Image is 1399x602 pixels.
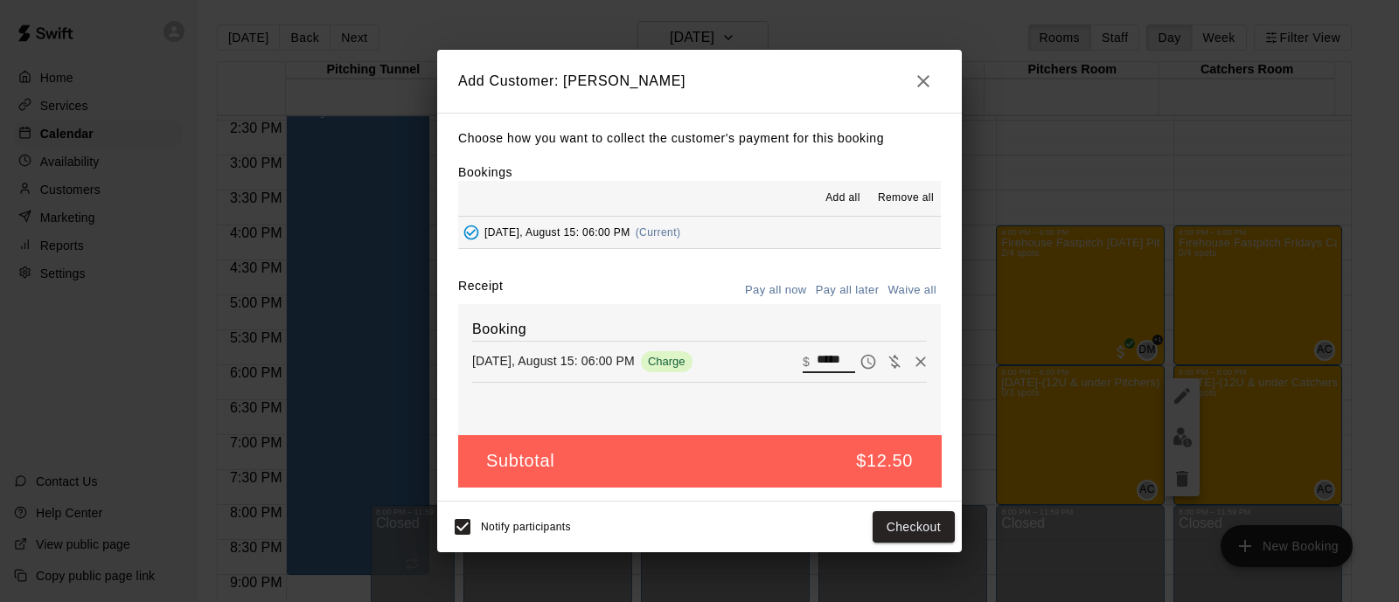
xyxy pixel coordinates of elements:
[856,449,913,473] h5: $12.50
[437,50,962,113] h2: Add Customer: [PERSON_NAME]
[741,277,811,304] button: Pay all now
[855,353,881,368] span: Pay later
[458,217,941,249] button: Added - Collect Payment[DATE], August 15: 06:00 PM(Current)
[458,165,512,179] label: Bookings
[472,352,635,370] p: [DATE], August 15: 06:00 PM
[881,353,908,368] span: Waive payment
[636,226,681,239] span: (Current)
[458,277,503,304] label: Receipt
[481,521,571,533] span: Notify participants
[871,184,941,212] button: Remove all
[458,219,484,246] button: Added - Collect Payment
[908,349,934,375] button: Remove
[873,511,955,543] button: Checkout
[458,128,941,149] p: Choose how you want to collect the customer's payment for this booking
[641,355,693,368] span: Charge
[878,190,934,207] span: Remove all
[811,277,884,304] button: Pay all later
[486,449,554,473] h5: Subtotal
[815,184,871,212] button: Add all
[825,190,860,207] span: Add all
[484,226,630,239] span: [DATE], August 15: 06:00 PM
[472,318,927,341] h6: Booking
[883,277,941,304] button: Waive all
[803,353,810,370] p: $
